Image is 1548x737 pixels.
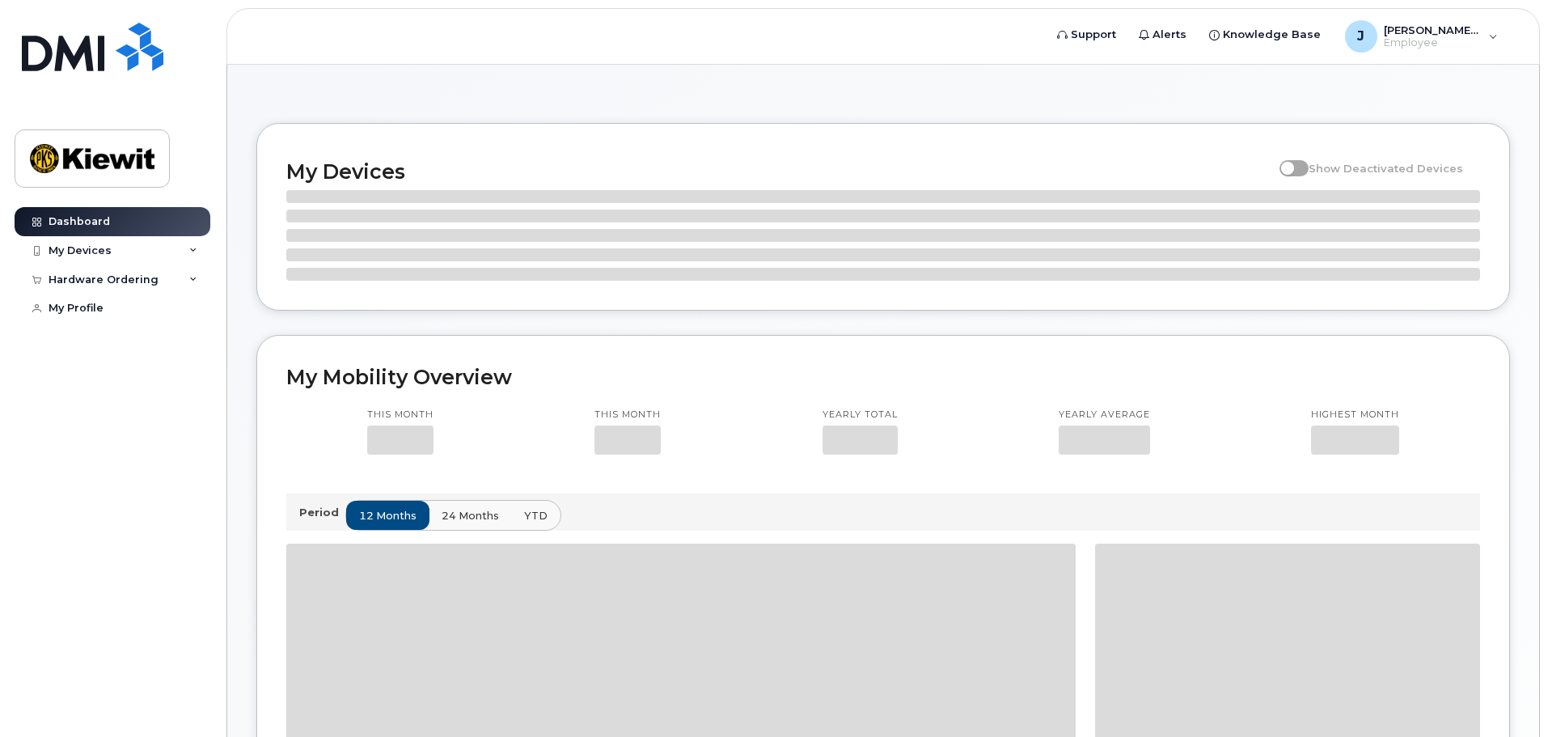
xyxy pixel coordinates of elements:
p: This month [367,409,434,421]
span: 24 months [442,508,499,523]
h2: My Mobility Overview [286,365,1480,389]
p: This month [594,409,661,421]
span: YTD [524,508,548,523]
p: Period [299,505,345,520]
span: Show Deactivated Devices [1309,162,1463,175]
input: Show Deactivated Devices [1279,153,1292,166]
p: Highest month [1311,409,1399,421]
p: Yearly average [1059,409,1150,421]
p: Yearly total [823,409,898,421]
h2: My Devices [286,159,1271,184]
